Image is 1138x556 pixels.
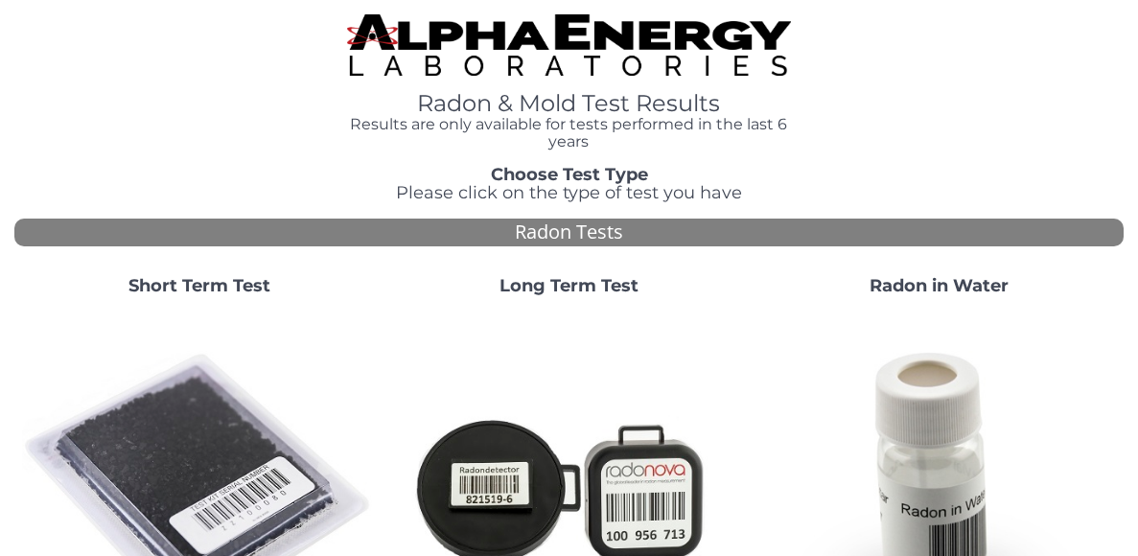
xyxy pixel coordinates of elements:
[870,275,1009,296] strong: Radon in Water
[491,164,648,185] strong: Choose Test Type
[128,275,270,296] strong: Short Term Test
[14,219,1124,246] div: Radon Tests
[499,275,639,296] strong: Long Term Test
[347,14,791,76] img: TightCrop.jpg
[396,182,742,203] span: Please click on the type of test you have
[347,91,791,116] h1: Radon & Mold Test Results
[347,116,791,150] h4: Results are only available for tests performed in the last 6 years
